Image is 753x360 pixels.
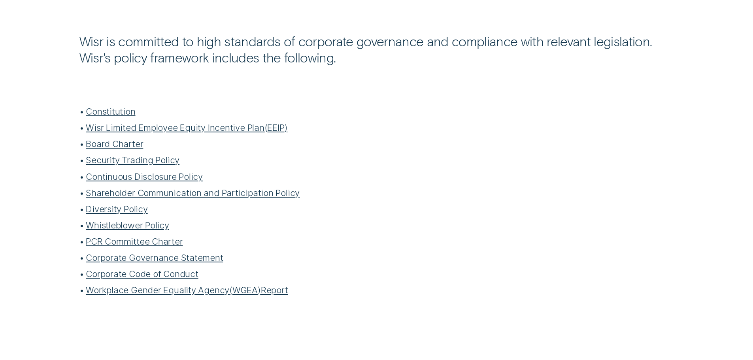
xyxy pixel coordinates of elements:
a: Workplace Gender Equality AgencyWGEAReport [86,285,288,295]
div: Wisr is committed to high standards of corporate governance and compliance with relevant legislat... [79,33,674,106]
a: Constitution [86,106,135,117]
a: Board Charter [86,138,143,149]
a: Shareholder Communication and Participation Policy [86,187,300,198]
a: Continuous Disclosure Policy [86,171,203,182]
a: Whistleblower Policy [86,220,169,230]
a: Wisr Limited Employee Equity Incentive PlanEEIP [86,122,287,133]
a: PCR Committee Charter [86,236,183,247]
span: ( [229,285,232,295]
a: Corporate Governance Statement [86,252,223,263]
a: Security Trading Policy [86,155,179,165]
span: ) [258,285,261,295]
span: ) [285,122,288,133]
span: ( [264,122,268,133]
a: Diversity Policy [86,204,147,214]
a: Corporate Code of Conduct [86,268,198,279]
